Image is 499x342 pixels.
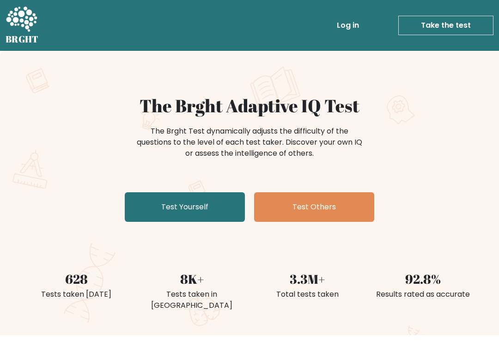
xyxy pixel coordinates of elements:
[6,34,39,45] h5: BRGHT
[254,192,374,222] a: Test Others
[255,270,359,289] div: 3.3M+
[140,270,244,289] div: 8K+
[24,95,475,116] h1: The Brght Adaptive IQ Test
[398,16,493,35] a: Take the test
[333,16,363,35] a: Log in
[134,126,365,159] div: The Brght Test dynamically adjusts the difficulty of the questions to the level of each test take...
[255,289,359,300] div: Total tests taken
[371,289,475,300] div: Results rated as accurate
[24,289,128,300] div: Tests taken [DATE]
[24,270,128,289] div: 628
[6,4,39,47] a: BRGHT
[140,289,244,311] div: Tests taken in [GEOGRAPHIC_DATA]
[371,270,475,289] div: 92.8%
[125,192,245,222] a: Test Yourself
